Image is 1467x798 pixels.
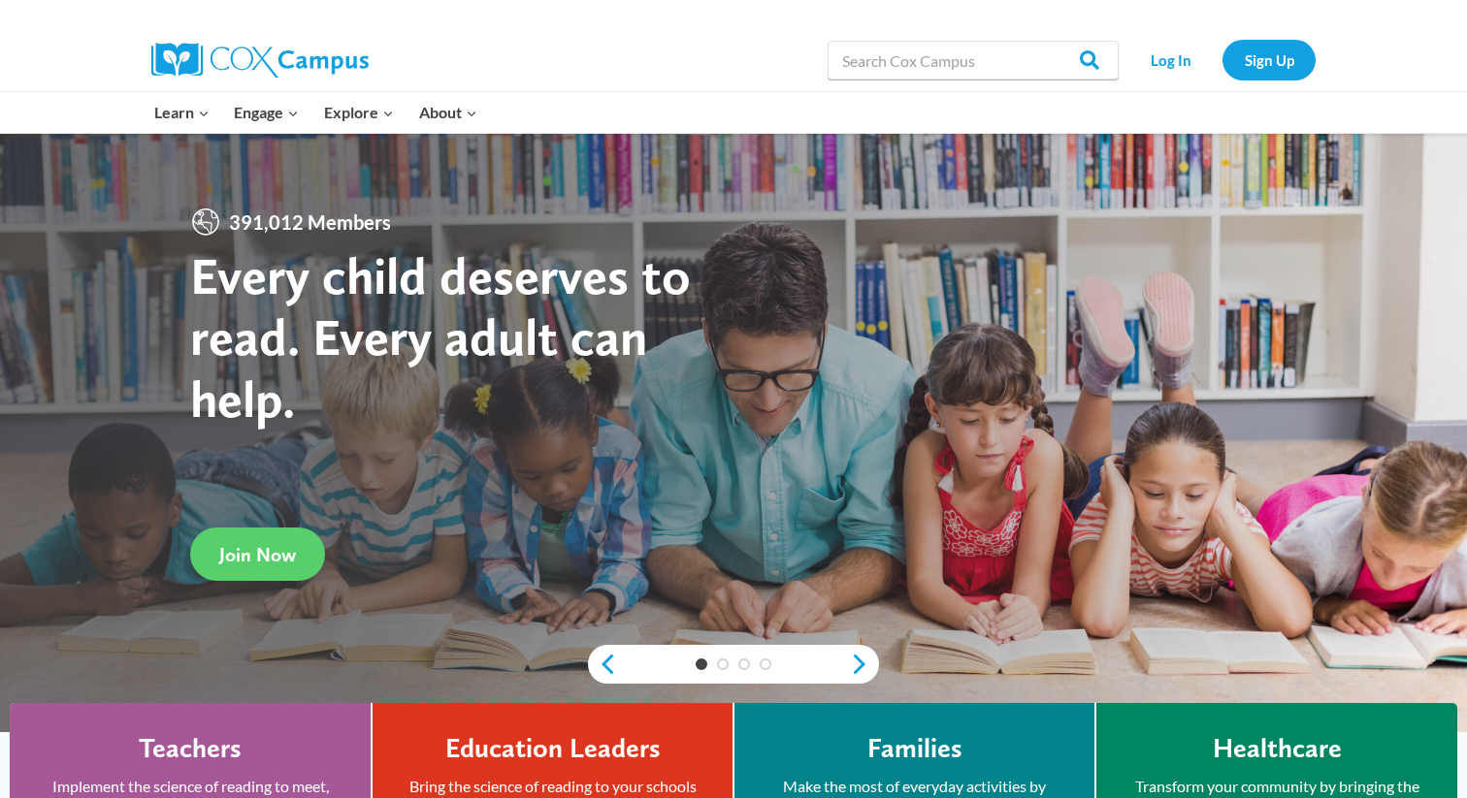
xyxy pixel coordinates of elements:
span: Learn [154,100,210,125]
h4: Teachers [139,732,242,765]
span: 391,012 Members [221,207,399,238]
nav: Primary Navigation [142,92,489,133]
a: 4 [760,658,771,670]
span: Engage [234,100,299,125]
h4: Families [867,732,962,765]
input: Search Cox Campus [828,41,1119,80]
div: content slider buttons [588,645,879,684]
a: 2 [717,658,729,670]
a: next [850,653,879,676]
a: previous [588,653,617,676]
span: About [419,100,477,125]
a: 3 [738,658,750,670]
a: 1 [696,658,707,670]
strong: Every child deserves to read. Every adult can help. [190,244,691,430]
img: Cox Campus [151,43,369,78]
a: Join Now [190,527,325,581]
a: Sign Up [1222,40,1316,80]
h4: Healthcare [1213,732,1342,765]
nav: Secondary Navigation [1128,40,1316,80]
span: Explore [324,100,394,125]
h4: Education Leaders [445,732,661,765]
a: Log In [1128,40,1213,80]
span: Join Now [219,543,296,566]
